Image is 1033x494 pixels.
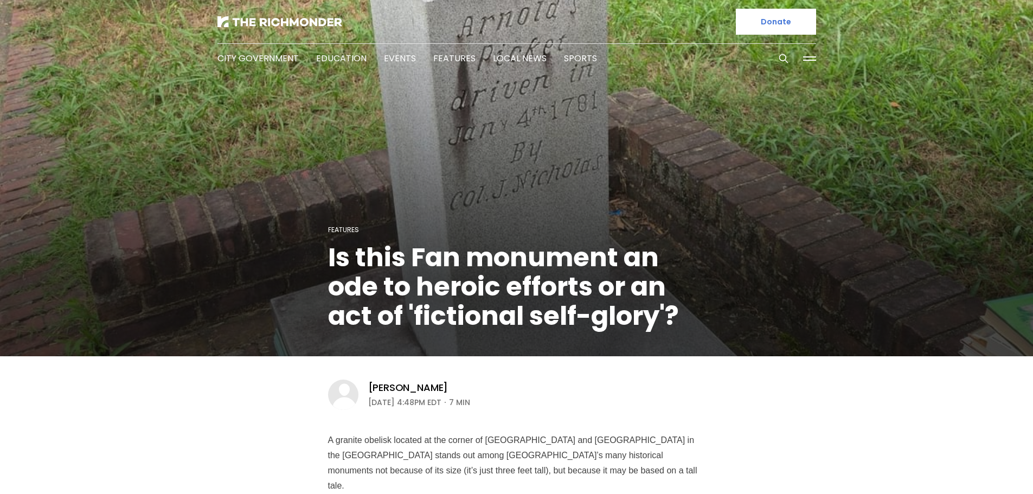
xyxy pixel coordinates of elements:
h1: Is this Fan monument an ode to heroic efforts or an act of 'fictional self-glory'? [328,243,705,331]
time: [DATE] 4:48PM EDT [368,396,441,409]
a: Sports [564,52,597,65]
a: Features [433,52,476,65]
button: Search this site [775,50,792,67]
a: Features [328,225,359,234]
p: A granite obelisk located at the corner of [GEOGRAPHIC_DATA] and [GEOGRAPHIC_DATA] in the [GEOGRA... [328,433,705,478]
a: [PERSON_NAME] [368,381,448,394]
a: Donate [736,9,816,35]
a: Education [316,52,367,65]
a: Events [384,52,416,65]
a: Local News [493,52,547,65]
img: The Richmonder [217,16,342,27]
a: City Government [217,52,299,65]
span: 7 min [449,396,470,409]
